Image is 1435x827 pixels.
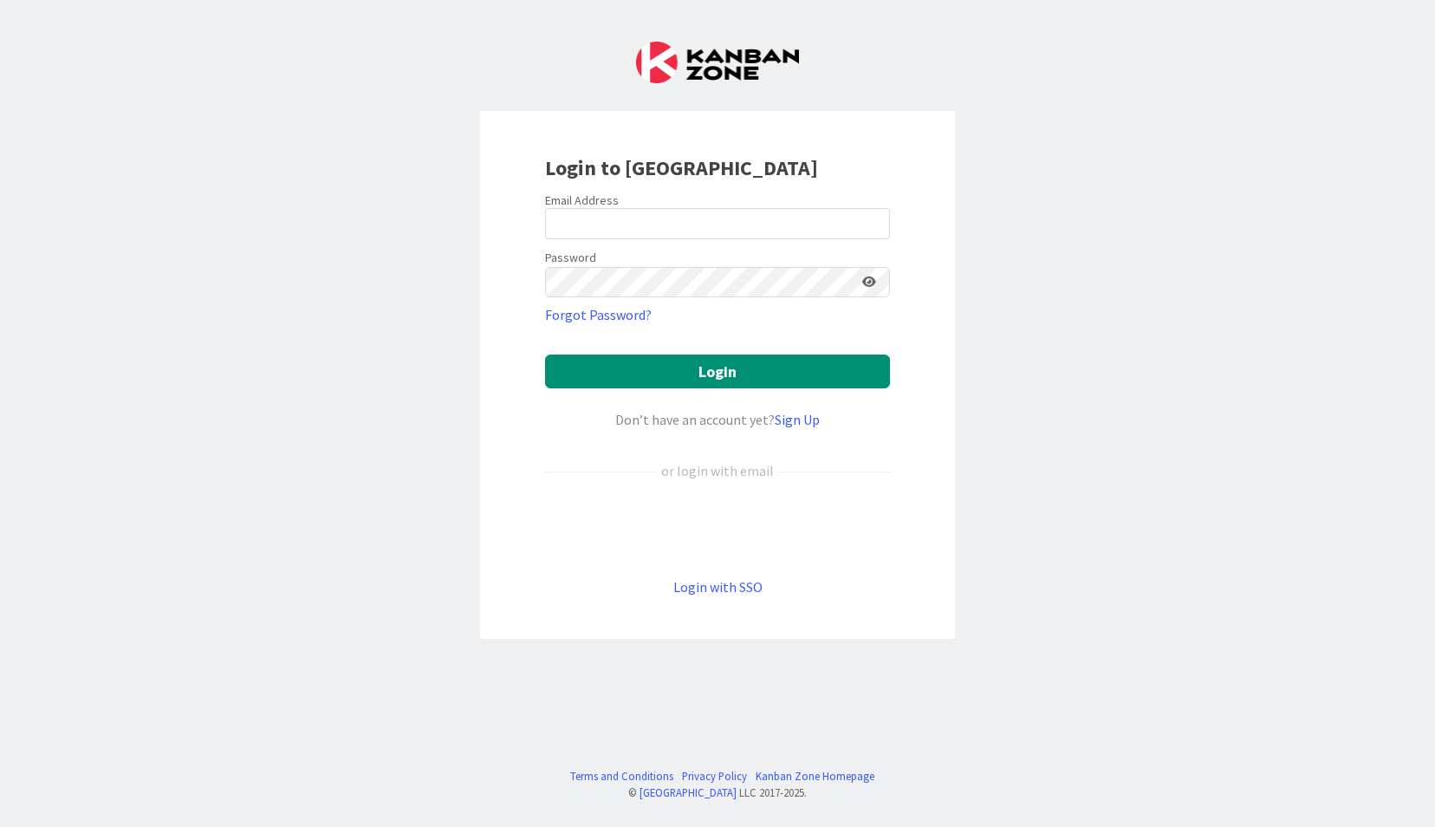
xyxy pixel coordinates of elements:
a: Terms and Conditions [570,768,673,785]
div: © LLC 2017- 2025 . [562,785,874,801]
a: Sign Up [775,411,820,428]
img: Kanban Zone [636,42,799,83]
button: Login [545,355,890,388]
a: [GEOGRAPHIC_DATA] [640,785,737,799]
label: Email Address [545,192,619,208]
iframe: Sign in with Google Button [536,510,899,548]
a: Kanban Zone Homepage [756,768,874,785]
b: Login to [GEOGRAPHIC_DATA] [545,154,818,181]
a: Login with SSO [673,578,763,596]
div: Don’t have an account yet? [545,409,890,430]
div: or login with email [657,460,778,481]
a: Privacy Policy [682,768,747,785]
a: Forgot Password? [545,304,652,325]
label: Password [545,249,596,267]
